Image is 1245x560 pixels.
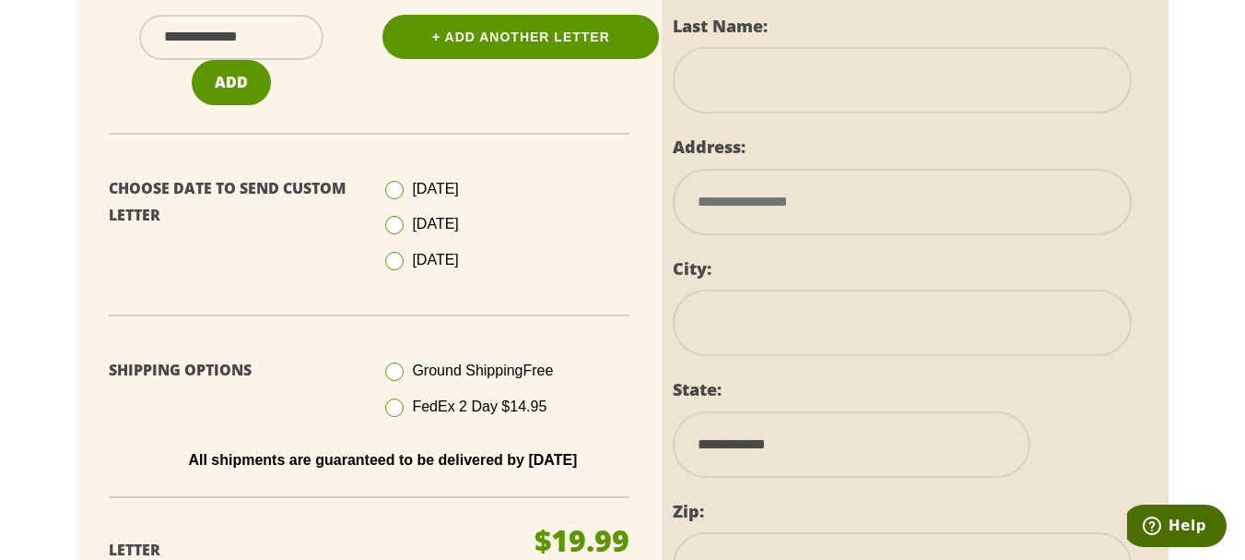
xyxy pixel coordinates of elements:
p: Choose Date To Send Custom Letter [109,175,356,229]
span: FedEx 2 Day $14.95 [412,399,546,414]
p: Shipping Options [109,357,356,384]
label: State: [673,378,722,400]
label: City: [673,257,711,280]
span: Free [523,363,554,378]
iframe: Opens a widget where you can find more information [1127,505,1227,551]
button: Add [192,60,271,105]
span: Ground Shipping [412,363,553,378]
p: All shipments are guaranteed to be delivered by [DATE] [123,452,644,469]
label: Zip: [673,500,704,522]
p: $19.99 [534,526,629,555]
span: [DATE] [412,181,458,197]
span: Add [215,72,248,92]
span: [DATE] [412,216,458,232]
label: Address: [673,136,746,158]
label: Last Name: [673,15,768,37]
span: [DATE] [412,252,458,268]
a: + Add Another Letter [382,15,659,59]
